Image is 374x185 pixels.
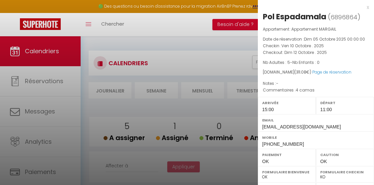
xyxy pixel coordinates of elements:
[296,69,306,75] span: 311.08
[263,11,326,22] div: Pol Espadamala
[291,26,336,32] span: Appartement MARGAIL
[304,36,365,42] span: Dim 05 Octobre 2025 00:00:00
[262,99,312,106] label: Arrivée
[263,26,369,33] p: Appartement :
[276,81,278,86] span: -
[262,107,274,112] span: 15:00
[262,141,304,147] span: [PHONE_NUMBER]
[292,60,320,65] span: Nb Enfants : 0
[263,49,369,56] p: Checkout :
[320,99,370,106] label: Départ
[263,43,369,49] p: Checkin :
[262,159,269,164] span: OK
[331,13,357,21] span: 6896864
[328,12,360,22] span: ( )
[262,151,312,158] label: Paiement
[320,107,332,112] span: 11:00
[263,87,369,93] p: Commentaires :
[263,59,369,66] p: -
[281,43,324,49] span: Ven 10 Octobre . 2025
[320,159,327,164] span: OK
[258,3,369,11] div: x
[262,134,370,141] label: Mobile
[262,169,312,175] label: Formulaire Bienvenue
[263,60,290,65] span: Nb Adultes : 5
[312,69,351,75] a: Page de réservation
[262,124,341,129] span: [EMAIL_ADDRESS][DOMAIN_NAME]
[263,80,369,87] p: Notes :
[284,50,327,55] span: Dim 12 Octobre . 2025
[296,87,315,93] span: 4 camas
[294,69,311,75] span: ( €)
[263,69,369,76] div: [DOMAIN_NAME]
[320,169,370,175] label: Formulaire Checkin
[320,151,370,158] label: Caution
[262,117,370,123] label: Email
[263,36,369,43] p: Date de réservation :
